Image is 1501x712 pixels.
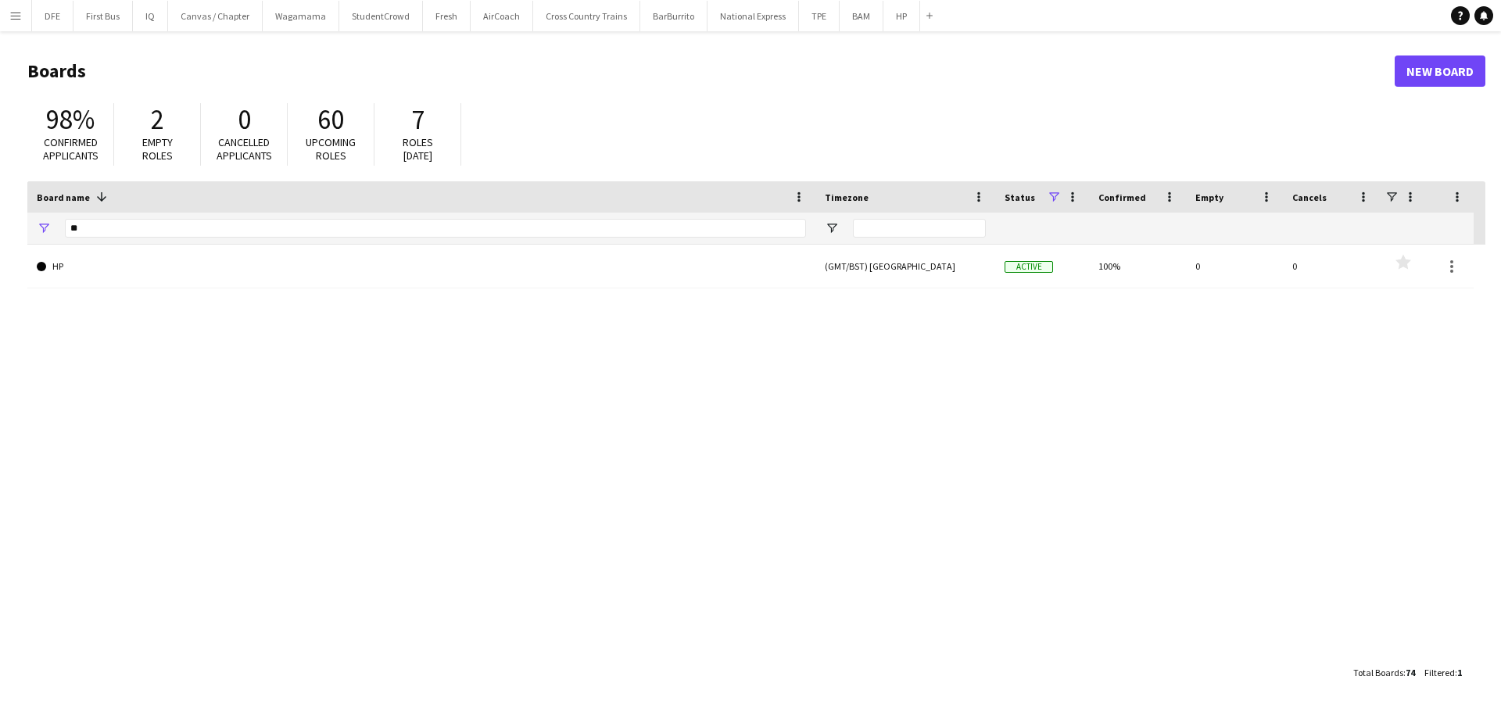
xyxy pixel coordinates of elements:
[883,1,920,31] button: HP
[133,1,168,31] button: IQ
[1292,191,1327,203] span: Cancels
[317,102,344,137] span: 60
[1005,191,1035,203] span: Status
[168,1,263,31] button: Canvas / Chapter
[799,1,840,31] button: TPE
[306,135,356,163] span: Upcoming roles
[238,102,251,137] span: 0
[1186,245,1283,288] div: 0
[263,1,339,31] button: Wagamama
[37,245,806,288] a: HP
[815,245,995,288] div: (GMT/BST) [GEOGRAPHIC_DATA]
[37,221,51,235] button: Open Filter Menu
[65,219,806,238] input: Board name Filter Input
[708,1,799,31] button: National Express
[37,191,90,203] span: Board name
[1005,261,1053,273] span: Active
[1098,191,1146,203] span: Confirmed
[46,102,95,137] span: 98%
[32,1,73,31] button: DFE
[43,135,99,163] span: Confirmed applicants
[339,1,423,31] button: StudentCrowd
[1457,667,1462,678] span: 1
[1353,667,1403,678] span: Total Boards
[825,191,869,203] span: Timezone
[1395,55,1485,87] a: New Board
[1195,191,1223,203] span: Empty
[640,1,708,31] button: BarBurrito
[403,135,433,163] span: Roles [DATE]
[1283,245,1380,288] div: 0
[217,135,272,163] span: Cancelled applicants
[27,59,1395,83] h1: Boards
[853,219,986,238] input: Timezone Filter Input
[840,1,883,31] button: BAM
[1424,657,1462,688] div: :
[1353,657,1415,688] div: :
[1406,667,1415,678] span: 74
[73,1,133,31] button: First Bus
[423,1,471,31] button: Fresh
[825,221,839,235] button: Open Filter Menu
[142,135,173,163] span: Empty roles
[533,1,640,31] button: Cross Country Trains
[471,1,533,31] button: AirCoach
[151,102,164,137] span: 2
[1424,667,1455,678] span: Filtered
[411,102,425,137] span: 7
[1089,245,1186,288] div: 100%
